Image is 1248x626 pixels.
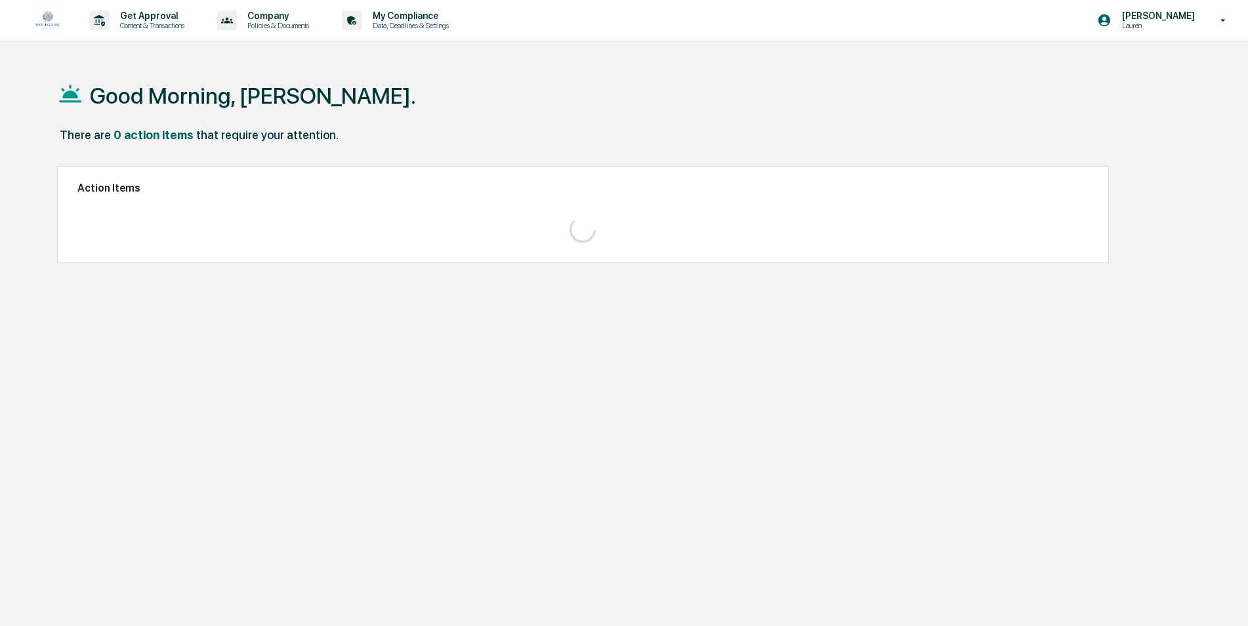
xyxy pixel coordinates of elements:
p: My Compliance [362,10,455,21]
img: logo [31,7,63,35]
p: Lauren [1112,21,1201,30]
p: Get Approval [110,10,191,21]
h2: Action Items [77,182,1089,194]
p: Policies & Documents [237,21,316,30]
h1: Good Morning, [PERSON_NAME]. [90,83,416,109]
p: [PERSON_NAME] [1112,10,1201,21]
div: There are [60,128,111,142]
div: that require your attention. [196,128,339,142]
p: Data, Deadlines & Settings [362,21,455,30]
p: Content & Transactions [110,21,191,30]
div: 0 action items [114,128,194,142]
p: Company [237,10,316,21]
